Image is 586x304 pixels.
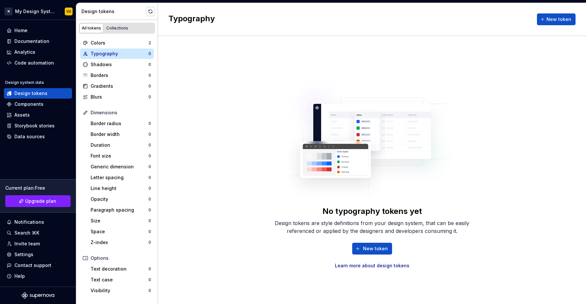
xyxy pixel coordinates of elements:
a: Storybook stories [4,121,72,131]
div: 0 [148,94,151,100]
a: Text decoration0 [88,264,154,274]
div: VG [66,9,71,14]
div: Design system data [5,80,44,85]
div: 0 [148,229,151,234]
a: Components [4,99,72,109]
div: 0 [148,51,151,56]
div: My Design System [15,8,57,15]
div: 0 [148,121,151,126]
a: Gradients0 [80,81,154,91]
div: Size [91,218,148,224]
div: Home [14,27,27,34]
a: Border radius0 [88,118,154,129]
div: 2 [148,40,151,46]
div: Text decoration [91,266,148,272]
div: Duration [91,142,148,148]
div: 0 [148,186,151,191]
span: Upgrade plan [25,198,56,204]
div: 0 [148,277,151,282]
div: Settings [14,251,33,258]
div: Search ⌘K [14,230,39,236]
a: Shadows0 [80,59,154,70]
div: Font size [91,153,148,159]
div: 0 [148,240,151,245]
a: Font size0 [88,151,154,161]
a: Learn more about design tokens [335,262,409,269]
a: Colors2 [80,38,154,48]
button: NMy Design SystemVG [1,4,75,18]
div: 0 [148,266,151,272]
a: Space0 [88,226,154,237]
div: Opacity [91,196,148,202]
a: Z-index0 [88,237,154,248]
button: Search ⌘K [4,228,72,238]
div: 0 [148,197,151,202]
div: Colors [91,40,148,46]
button: New token [352,243,392,255]
div: Storybook stories [14,123,55,129]
a: Design tokens [4,88,72,99]
div: Border width [91,131,148,138]
a: Data sources [4,131,72,142]
a: Borders0 [80,70,154,81]
div: Text case [91,276,148,283]
div: 0 [148,62,151,67]
div: Visibility [91,287,148,294]
h2: Typography [168,13,215,25]
a: Home [4,25,72,36]
div: Analytics [14,49,35,55]
button: Upgrade plan [5,195,71,207]
div: 0 [148,142,151,148]
a: Visibility0 [88,285,154,296]
div: Design tokens [14,90,47,97]
div: 0 [148,84,151,89]
div: Code automation [14,60,54,66]
div: Assets [14,112,30,118]
div: Space [91,228,148,235]
a: Invite team [4,238,72,249]
a: Settings [4,249,72,260]
div: Dimensions [91,109,151,116]
a: Paragraph spacing0 [88,205,154,215]
button: Notifications [4,217,72,227]
div: Current plan : Free [5,185,71,191]
span: New token [546,16,571,23]
a: Code automation [4,58,72,68]
div: Design tokens are style definitions from your design system, that can be easily referenced or app... [267,219,477,235]
div: Invite team [14,240,40,247]
div: Paragraph spacing [91,207,148,213]
div: Typography [91,50,148,57]
a: Documentation [4,36,72,47]
div: Blurs [91,94,148,100]
span: New token [363,245,388,252]
div: Letter spacing [91,174,148,181]
div: Generic dimension [91,163,148,170]
div: Design tokens [81,8,146,15]
div: All tokens [82,26,101,31]
div: Notifications [14,219,44,225]
div: Z-index [91,239,148,246]
div: 0 [148,73,151,78]
a: Line height0 [88,183,154,194]
div: 0 [148,288,151,293]
div: Collections [106,26,128,31]
div: Line height [91,185,148,192]
div: 0 [148,153,151,159]
div: Help [14,273,25,279]
button: New token [537,13,576,25]
a: Duration0 [88,140,154,150]
div: 0 [148,132,151,137]
button: Help [4,271,72,281]
div: Contact support [14,262,51,269]
a: Assets [4,110,72,120]
a: Text case0 [88,275,154,285]
div: Options [91,255,151,261]
a: Blurs0 [80,92,154,102]
svg: Supernova Logo [22,292,54,299]
div: Border radius [91,120,148,127]
div: 0 [148,164,151,169]
a: Typography0 [80,48,154,59]
a: Generic dimension0 [88,161,154,172]
div: 0 [148,218,151,223]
